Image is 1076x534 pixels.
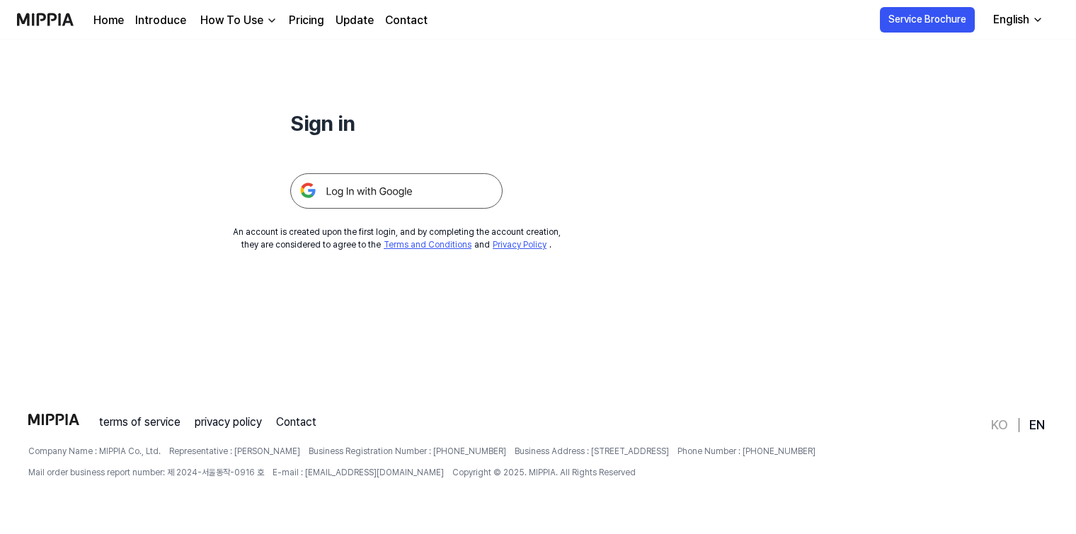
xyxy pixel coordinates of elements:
[336,12,374,29] a: Update
[99,414,181,431] a: terms of service
[982,6,1052,34] button: English
[990,11,1032,28] div: English
[290,173,503,209] img: 구글 로그인 버튼
[28,445,161,458] span: Company Name : MIPPIA Co., Ltd.
[309,445,506,458] span: Business Registration Number : [PHONE_NUMBER]
[290,108,503,139] h1: Sign in
[169,445,300,458] span: Representative : [PERSON_NAME]
[677,445,815,458] span: Phone Number : [PHONE_NUMBER]
[266,15,277,26] img: down
[493,240,546,250] a: Privacy Policy
[28,466,264,479] span: Mail order business report number: 제 2024-서울동작-0916 호
[1029,417,1045,434] a: EN
[198,12,266,29] div: How To Use
[452,466,636,479] span: Copyright © 2025. MIPPIA. All Rights Reserved
[28,414,79,425] img: logo
[135,12,186,29] a: Introduce
[273,466,444,479] span: E-mail : [EMAIL_ADDRESS][DOMAIN_NAME]
[93,12,124,29] a: Home
[289,12,324,29] a: Pricing
[195,414,262,431] a: privacy policy
[515,445,669,458] span: Business Address : [STREET_ADDRESS]
[233,226,561,251] div: An account is created upon the first login, and by completing the account creation, they are cons...
[385,12,428,29] a: Contact
[276,414,316,431] a: Contact
[991,417,1008,434] a: KO
[880,7,975,33] button: Service Brochure
[384,240,471,250] a: Terms and Conditions
[198,12,277,29] button: How To Use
